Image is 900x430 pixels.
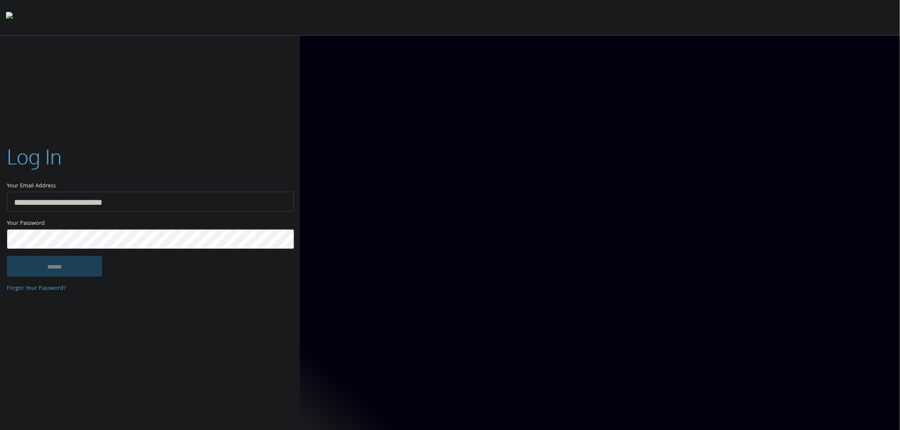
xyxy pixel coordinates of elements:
[7,219,293,229] label: Your Password
[277,197,288,207] keeper-lock: Open Keeper Popup
[7,142,62,171] h2: Log In
[7,284,66,293] a: Forgot Your Password?
[277,234,288,244] keeper-lock: Open Keeper Popup
[6,9,13,26] img: todyl-logo-dark.svg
